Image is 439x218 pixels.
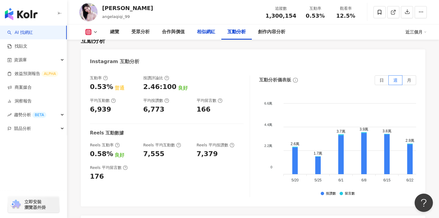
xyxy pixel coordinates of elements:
[14,108,46,122] span: 趨勢分析
[406,178,414,182] tspan: 6/22
[264,144,272,148] tspan: 2.2萬
[115,152,124,159] div: 良好
[197,105,211,114] div: 166
[405,27,427,37] div: 近三個月
[291,178,299,182] tspan: 5/20
[227,28,246,36] div: 互動分析
[90,142,120,148] div: Reels 互動率
[306,13,325,19] span: 0.53%
[197,98,223,103] div: 平均留言數
[90,149,113,159] div: 0.58%
[79,3,98,21] img: KOL Avatar
[362,178,367,182] tspan: 6/8
[5,8,37,20] img: logo
[143,142,181,148] div: Reels 平均互動數
[336,13,355,19] span: 12.5%
[338,178,344,182] tspan: 6/1
[407,78,411,83] span: 月
[7,30,33,36] a: searchAI 找網紅
[90,98,116,103] div: 平均互動數
[90,58,139,65] div: Instagram 互動分析
[197,142,234,148] div: Reels 平均按讚數
[266,13,296,19] span: 1,300,154
[345,192,355,196] div: 留言數
[14,53,27,67] span: 資源庫
[162,28,185,36] div: 合作與價值
[393,78,398,83] span: 週
[90,105,111,114] div: 6,939
[143,149,165,159] div: 7,555
[90,165,128,170] div: Reels 平均留言數
[326,192,336,196] div: 按讚數
[32,112,46,118] div: BETA
[10,200,22,209] img: chrome extension
[334,5,357,12] div: 觀看率
[90,172,104,181] div: 176
[7,71,58,77] a: 效益預測報告ALPHA
[292,77,299,84] span: info-circle
[90,82,113,92] div: 0.53%
[131,28,150,36] div: 受眾分析
[143,82,177,92] div: 2.46:100
[7,84,32,91] a: 商案媒合
[380,78,384,83] span: 日
[14,122,31,135] span: 競品分析
[102,14,130,19] span: angelaqiqi_99
[259,77,291,83] div: 互動分析儀表板
[264,101,272,105] tspan: 6.6萬
[115,85,124,91] div: 普通
[24,199,46,210] span: 立即安裝 瀏覽器外掛
[197,149,218,159] div: 7,379
[7,98,32,104] a: 洞察報告
[258,28,285,36] div: 創作內容分析
[271,165,273,169] tspan: 0
[178,85,188,91] div: 良好
[90,75,108,81] div: 互動率
[304,5,327,12] div: 互動率
[314,178,322,182] tspan: 5/25
[143,98,169,103] div: 平均按讚數
[143,105,165,114] div: 6,773
[110,28,119,36] div: 總覽
[7,113,12,117] span: rise
[384,178,391,182] tspan: 6/15
[102,4,153,12] div: [PERSON_NAME]
[197,28,215,36] div: 相似網紅
[90,130,124,136] div: Reels 互動數據
[81,36,105,45] div: 互動分析
[266,5,296,12] div: 追蹤數
[264,123,272,126] tspan: 4.4萬
[7,43,27,49] a: 找貼文
[415,194,433,212] iframe: Help Scout Beacon - Open
[8,196,59,213] a: chrome extension立即安裝 瀏覽器外掛
[143,75,169,81] div: 按讚評論比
